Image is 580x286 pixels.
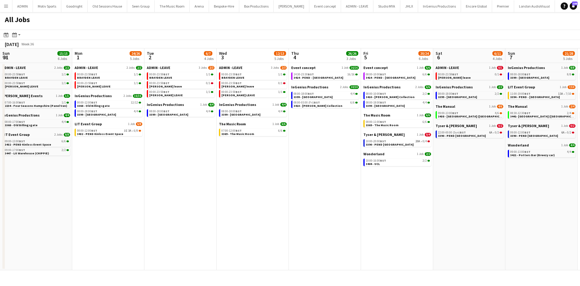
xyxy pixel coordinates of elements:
[567,112,571,115] span: 2/4
[200,103,207,107] span: 1 Job
[2,94,70,98] a: [PERSON_NAME] Events1 Job1/1
[436,85,503,104] div: InGenius Productions1 Job2/208:00-18:00BST2/23399 - [GEOGRAPHIC_DATA]
[400,0,418,12] button: JHLX
[278,90,282,94] span: 1/1
[278,73,282,76] span: 1/1
[294,72,358,79] a: 14:30-23:30BST16/163414 - PEND - [GEOGRAPHIC_DATA]
[366,100,430,107] a: 08:00-18:00BST4/43399 - [GEOGRAPHIC_DATA]
[380,100,386,104] span: BST
[91,109,97,113] span: BST
[221,82,242,85] span: 00:00-23:59
[350,101,355,104] span: 6/6
[438,111,502,118] a: 09:00-13:00BST4/63438 - [GEOGRAPHIC_DATA] ([GEOGRAPHIC_DATA] CAR)
[19,100,25,104] span: BST
[147,102,214,118] div: InGenius Productions1 Job4/408:00-18:00BST4/43399 - [GEOGRAPHIC_DATA]
[417,66,424,70] span: 1 Job
[19,120,25,124] span: BST
[2,65,26,70] span: ADMIN - LEAVE
[350,85,359,89] span: 10/10
[567,73,571,76] span: 8/8
[221,129,242,132] span: 07:00-12:00
[155,0,190,12] button: The Music Room
[510,73,530,76] span: 08:00-18:00
[380,72,386,76] span: BST
[91,72,97,76] span: BST
[347,73,355,76] span: 16/16
[510,72,574,79] a: 08:00-18:00BST8/83399 - [GEOGRAPHIC_DATA]
[236,81,242,85] span: BST
[558,92,563,95] span: 13A
[508,65,545,70] span: InGenius Productions
[510,76,549,80] span: 3399 - King's Observatory
[91,129,97,133] span: BST
[572,2,578,5] span: 108
[147,102,214,107] a: InGenius Productions1 Job4/4
[221,109,285,116] a: 08:00-18:00BST4/43399 - [GEOGRAPHIC_DATA]
[508,123,549,128] span: Tyser & Allan
[2,113,70,117] a: InGenius Productions1 Job4/4
[5,120,69,127] a: 08:00-17:00BST4/43368 - Old Billingsgate
[221,129,285,136] a: 07:00-12:00BST6/63369 - The Music Room
[54,66,63,70] span: 2 Jobs
[272,122,279,126] span: 1 Job
[131,101,138,104] span: 12/12
[423,120,427,123] span: 6/6
[88,0,127,12] button: Old Sessions House
[489,124,496,128] span: 1 Job
[147,102,184,107] span: InGenius Productions
[77,104,110,108] span: 3368 - Old Billingsgate
[77,82,97,85] span: 00:00-23:59
[147,65,170,70] span: ADMIN - LEAVE
[510,92,530,95] span: 11:00-19:00
[221,113,260,117] span: 3399 - King's Observatory
[569,124,575,128] span: 0/2
[236,72,242,76] span: BST
[56,113,63,117] span: 1 Job
[163,72,169,76] span: BST
[75,65,142,70] a: ADMIN - LEAVE2 Jobs2/2
[77,101,97,104] span: 00:00-12:00
[438,92,458,95] span: 08:00-18:00
[62,120,66,123] span: 4/4
[508,85,535,89] span: LIT Event Group
[366,92,430,99] a: 08:00-10:00BST2/23410 - [PERSON_NAME] Collection
[278,129,282,132] span: 6/6
[350,92,355,95] span: 4/4
[278,110,282,113] span: 4/4
[64,113,70,117] span: 4/4
[568,85,575,89] span: 7/10
[208,103,214,107] span: 4/4
[294,76,343,80] span: 3414 - PEND - Lancaster House
[77,81,141,88] a: 00:00-23:59BST1/1[PERSON_NAME] LEAVE
[438,76,471,80] span: Chris Ames leave
[436,65,459,70] span: ADMIN - LEAVE
[438,72,502,79] a: 00:00-23:59BST0/1[PERSON_NAME] leave
[149,82,169,85] span: 00:00-23:59
[508,85,575,104] div: LIT Event Group1 Job7/1011:00-19:00BST13A•7/103394 - PEND - [GEOGRAPHIC_DATA]
[560,85,566,89] span: 1 Job
[236,90,242,94] span: BST
[5,72,69,79] a: 00:00-23:59BST1/1BRAYDEN LEAVE
[149,110,169,113] span: 08:00-18:00
[423,73,427,76] span: 6/6
[508,104,527,109] span: The Manual
[363,85,401,89] span: InGenius Productions
[452,92,458,96] span: BST
[221,110,242,113] span: 08:00-18:00
[423,92,427,95] span: 2/2
[147,65,214,70] a: ADMIN - LEAVE3 Jobs2/3
[5,81,69,88] a: 00:00-23:59BST1/1[PERSON_NAME] LEAVE
[438,114,517,118] span: 3438 - ENQ - Grove Hotel Watford (BREEZY CAR)
[363,113,431,132] div: The Music Room1 Job6/608:00-11:00BST6/63369 - The Music Room
[508,104,575,109] a: The Manual1 Job2/4
[436,65,503,85] div: ADMIN - LEAVE1 Job0/100:00-23:59BST0/1[PERSON_NAME] leave
[91,81,97,85] span: BST
[2,113,70,132] div: InGenius Productions1 Job4/408:00-17:00BST4/43368 - Old Billingsgate
[64,94,70,98] span: 1/1
[149,113,188,117] span: 3399 - King's Observatory
[149,72,213,79] a: 00:00-23:59BST1/1BRAYDEN LEAVE
[294,95,333,99] span: 3399 - King's Observatory
[221,93,255,97] span: Chris Lane LEAVE
[366,120,386,123] span: 08:00-11:00
[128,129,131,132] span: 3A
